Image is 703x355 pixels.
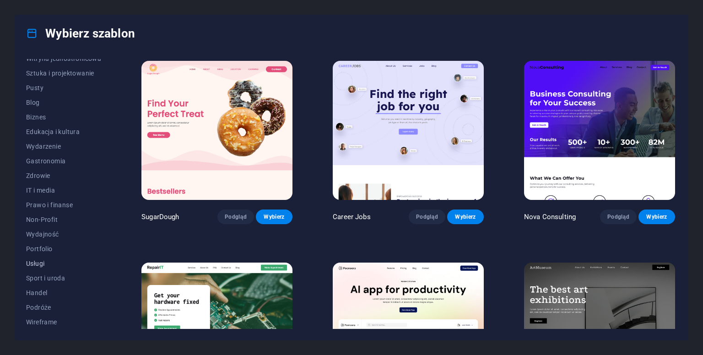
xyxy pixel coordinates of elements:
p: Nova Consulting [524,212,576,221]
span: Wireframe [26,318,101,326]
button: Usługi [26,256,101,271]
img: Nova Consulting [524,61,675,200]
button: Pusty [26,81,101,95]
span: Blog [26,99,101,106]
span: Edukacja i kultura [26,128,101,135]
button: Sztuka i projektowanie [26,66,101,81]
img: SugarDough [141,61,292,200]
span: Biznes [26,113,101,121]
button: Wydajność [26,227,101,242]
span: Wybierz [646,213,668,221]
span: Podgląd [416,213,438,221]
h4: Wybierz szablon [26,26,135,41]
button: Podgląd [600,210,637,224]
p: SugarDough [141,212,179,221]
span: Usługi [26,260,101,267]
button: Wydarzenie [26,139,101,154]
button: Zdrowie [26,168,101,183]
span: Sztuka i projektowanie [26,70,101,77]
span: Podróże [26,304,101,311]
button: Podgląd [217,210,254,224]
button: Gastronomia [26,154,101,168]
img: Career Jobs [333,61,484,200]
button: Portfolio [26,242,101,256]
span: Sport i uroda [26,274,101,282]
button: Podgląd [409,210,445,224]
button: Non-Profit [26,212,101,227]
span: IT i media [26,187,101,194]
span: Wydarzenie [26,143,101,150]
span: Wybierz [454,213,476,221]
button: Edukacja i kultura [26,124,101,139]
span: Portfolio [26,245,101,253]
span: Pusty [26,84,101,91]
button: Prawo i finanse [26,198,101,212]
span: Wybierz [263,213,285,221]
span: Podgląd [225,213,247,221]
button: Podróże [26,300,101,315]
span: Handel [26,289,101,296]
span: Podgląd [607,213,629,221]
button: Wybierz [638,210,675,224]
button: IT i media [26,183,101,198]
p: Career Jobs [333,212,371,221]
button: Handel [26,285,101,300]
button: Biznes [26,110,101,124]
button: Wybierz [256,210,292,224]
span: Non-Profit [26,216,101,223]
span: Zdrowie [26,172,101,179]
span: Prawo i finanse [26,201,101,209]
span: Wydajność [26,231,101,238]
span: Gastronomia [26,157,101,165]
button: Blog [26,95,101,110]
button: Wireframe [26,315,101,329]
button: Sport i uroda [26,271,101,285]
button: Wybierz [447,210,484,224]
